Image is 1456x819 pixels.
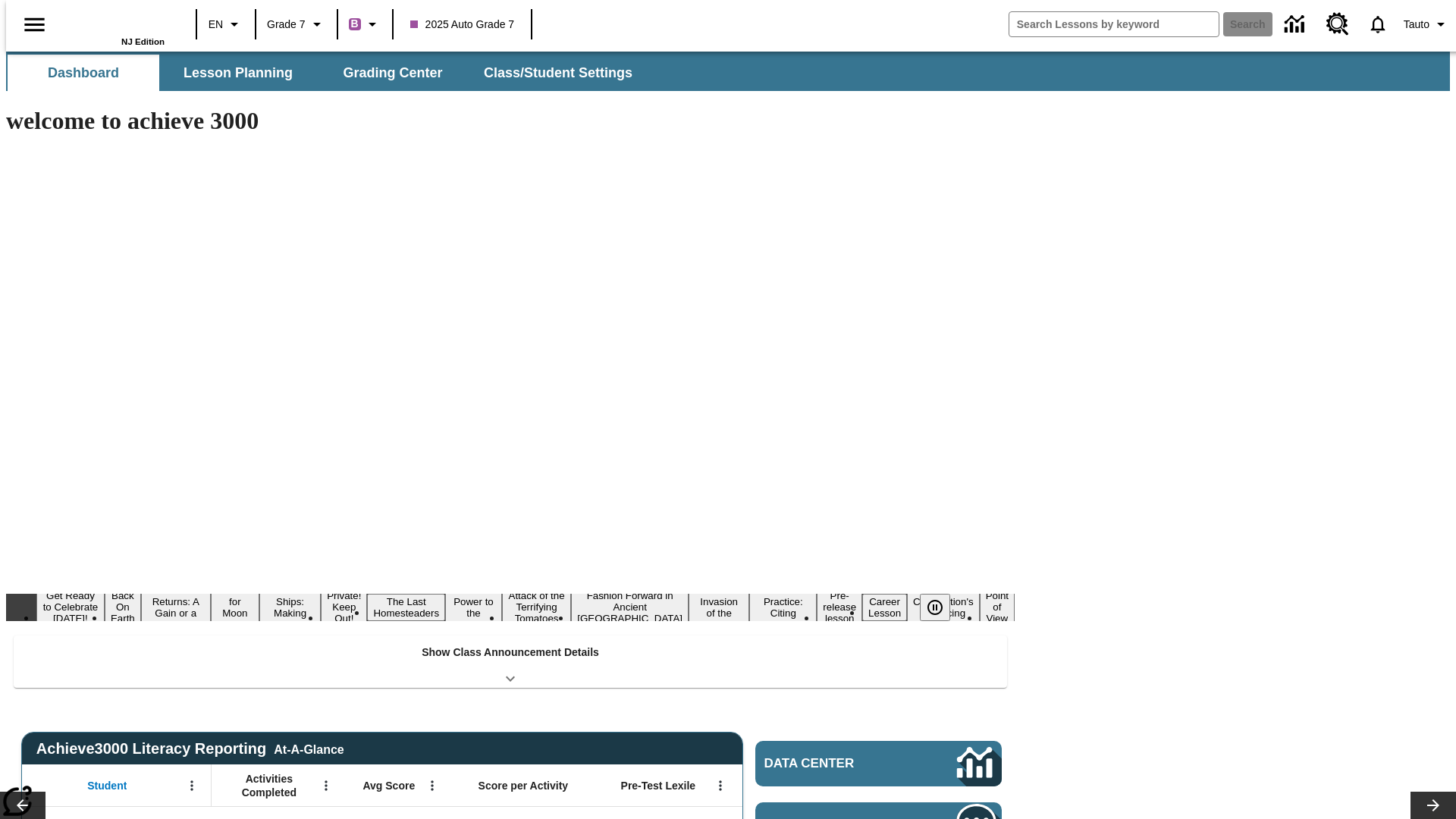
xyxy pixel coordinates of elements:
button: Slide 16 Point of View [980,588,1015,626]
span: Grading Center [343,64,442,82]
button: Lesson Planning [162,55,314,91]
a: Home [66,7,165,37]
button: Slide 5 Cruise Ships: Making Waves [259,582,321,632]
div: SubNavbar [6,55,646,91]
span: Student [87,779,127,792]
button: Lesson carousel, Next [1410,792,1456,819]
span: Tauto [1404,17,1429,33]
div: SubNavbar [6,52,1450,91]
button: Slide 2 Back On Earth [105,588,141,626]
button: Boost Class color is purple. Change class color [343,11,388,38]
span: Pre-Test Lexile [621,779,696,792]
button: Slide 8 Solar Power to the People [445,582,502,632]
span: EN [209,17,223,33]
a: Data Center [1276,4,1317,45]
button: Open Menu [709,774,732,797]
button: Slide 1 Get Ready to Celebrate Juneteenth! [36,588,105,626]
p: Show Class Announcement Details [422,645,599,661]
button: Dashboard [8,55,159,91]
h1: welcome to achieve 3000 [6,107,1015,135]
button: Slide 13 Pre-release lesson [817,588,862,626]
button: Slide 6 Private! Keep Out! [321,588,367,626]
span: Class/Student Settings [484,64,632,82]
span: 2025 Auto Grade 7 [410,17,515,33]
button: Slide 15 The Constitution's Balancing Act [907,582,980,632]
button: Slide 3 Free Returns: A Gain or a Drain? [141,582,211,632]
button: Grade: Grade 7, Select a grade [261,11,332,38]
span: Data Center [764,756,906,771]
button: Open side menu [12,2,57,47]
button: Language: EN, Select a language [202,11,250,38]
button: Slide 12 Mixed Practice: Citing Evidence [749,582,817,632]
div: At-A-Glance [274,740,344,757]
span: Dashboard [48,64,119,82]
input: search field [1009,12,1219,36]
span: Avg Score [362,779,415,792]
span: Activities Completed [219,772,319,799]
span: B [351,14,359,33]
button: Open Menu [315,774,337,797]
div: Home [66,5,165,46]
span: Lesson Planning [184,64,293,82]
button: Profile/Settings [1398,11,1456,38]
span: Grade 7 [267,17,306,33]
div: Pause [920,594,965,621]
button: Pause [920,594,950,621]
span: Achieve3000 Literacy Reporting [36,740,344,758]
button: Class/Student Settings [472,55,645,91]
button: Open Menu [180,774,203,797]
span: Score per Activity [479,779,569,792]
button: Slide 14 Career Lesson [862,594,907,621]
button: Grading Center [317,55,469,91]
a: Resource Center, Will open in new tab [1317,4,1358,45]
button: Slide 9 Attack of the Terrifying Tomatoes [502,588,571,626]
span: NJ Edition [121,37,165,46]
button: Slide 4 Time for Moon Rules? [211,582,259,632]
div: Show Class Announcement Details [14,635,1007,688]
a: Data Center [755,741,1002,786]
button: Slide 11 The Invasion of the Free CD [689,582,749,632]
button: Slide 10 Fashion Forward in Ancient Rome [571,588,689,626]
button: Open Menu [421,774,444,797]
button: Slide 7 The Last Homesteaders [367,594,445,621]
a: Notifications [1358,5,1398,44]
